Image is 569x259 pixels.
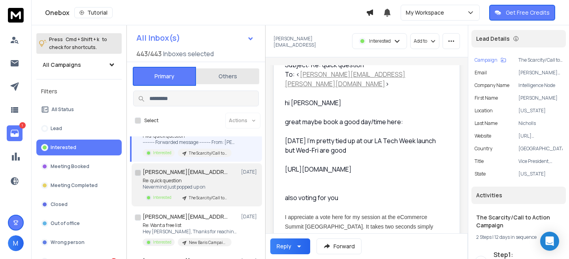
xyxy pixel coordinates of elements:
[406,9,447,17] p: My Workspace
[518,70,563,76] p: [PERSON_NAME][EMAIL_ADDRESS][PERSON_NAME][DOMAIN_NAME]
[414,38,427,44] p: Add to
[518,95,563,101] p: [PERSON_NAME]
[518,158,563,164] p: Vice President, Marketing & Design
[494,234,537,240] span: 12 days in sequence
[189,240,227,246] p: New Baris Campaign
[277,242,291,250] div: Reply
[45,7,366,18] div: Onebox
[196,68,259,85] button: Others
[136,49,162,59] span: 443 / 443
[475,57,506,63] button: Campaign
[49,36,107,51] p: Press to check for shortcuts.
[144,117,158,124] label: Select
[241,214,259,220] p: [DATE]
[475,108,493,114] p: location
[163,49,214,59] h3: Inboxes selected
[36,121,122,136] button: Lead
[518,133,563,139] p: [URL][DOMAIN_NAME]
[518,108,563,114] p: [US_STATE]
[36,57,122,73] button: All Campaigns
[51,220,80,227] p: Out of office
[475,82,509,89] p: Company Name
[285,117,442,127] div: great maybe book a good day/time here:
[285,70,442,89] div: To: < >
[143,229,237,235] p: Hey [PERSON_NAME], Thanks for reaching back
[241,169,259,175] p: [DATE]
[36,216,122,231] button: Out of office
[51,163,89,170] p: Meeting Booked
[317,238,362,254] button: Forward
[51,201,68,208] p: Closed
[475,95,498,101] p: First Name
[36,178,122,193] button: Meeting Completed
[153,195,171,200] p: Interested
[36,197,122,212] button: Closed
[285,136,442,155] div: [DATE] I'm pretty tied up at our LA Tech Week launch but Wed-Fri are good
[476,234,561,240] div: |
[475,70,487,76] p: Email
[36,234,122,250] button: Wrong person
[36,140,122,155] button: Interested
[153,239,171,245] p: Interested
[518,146,563,152] p: [GEOGRAPHIC_DATA]
[285,164,442,174] div: [URL][DOMAIN_NAME]
[270,238,310,254] button: Reply
[8,235,24,251] button: M
[285,214,440,249] span: I appreciate a vote here for my session at the eCommerce Summit [GEOGRAPHIC_DATA]. It takes two s...
[51,182,98,189] p: Meeting Completed
[489,5,555,21] button: Get Free Credits
[475,57,497,63] p: Campaign
[285,70,405,88] a: [PERSON_NAME][EMAIL_ADDRESS][PERSON_NAME][DOMAIN_NAME]
[143,222,237,229] p: Re: Want a free list
[475,171,486,177] p: State
[475,158,484,164] p: title
[518,57,563,63] p: The Scarcity/Call to Action Campaign
[143,213,230,221] h1: [PERSON_NAME][EMAIL_ADDRESS][DOMAIN_NAME]
[475,120,497,127] p: Last Name
[143,168,230,176] h1: [PERSON_NAME][EMAIL_ADDRESS]
[51,239,85,246] p: Wrong person
[143,178,232,184] p: Re: quick question
[189,195,227,201] p: The Scarcity/Call to Action Campaign
[19,122,26,129] p: 1
[36,159,122,174] button: Meeting Booked
[540,232,559,251] div: Open Intercom Messenger
[476,35,510,43] p: Lead Details
[153,150,171,156] p: Interested
[518,120,563,127] p: Nicholls
[476,214,561,229] h1: The Scarcity/Call to Action Campaign
[133,67,196,86] button: Primary
[43,61,81,69] h1: All Campaigns
[475,133,491,139] p: website
[36,102,122,117] button: All Status
[475,146,492,152] p: Country
[74,7,113,18] button: Tutorial
[518,82,563,89] p: Intelligence Node
[136,34,180,42] h1: All Inbox(s)
[285,193,442,202] div: also voting for you
[51,106,74,113] p: All Status
[143,139,237,146] p: ---------- Forwarded message --------- From: [PERSON_NAME]
[51,125,62,132] p: Lead
[518,171,563,177] p: [US_STATE]
[143,184,232,190] p: Nevermind just popped up on
[476,234,492,240] span: 2 Steps
[471,187,566,204] div: Activities
[64,35,100,44] span: Cmd + Shift + k
[130,30,260,46] button: All Inbox(s)
[51,144,76,151] p: Interested
[36,86,122,97] h3: Filters
[506,9,550,17] p: Get Free Credits
[285,98,442,108] div: hi [PERSON_NAME]
[369,38,391,44] p: Interested
[189,150,227,156] p: The Scarcity/Call to Action Campaign
[273,36,347,48] p: [PERSON_NAME][EMAIL_ADDRESS]
[7,125,23,141] a: 1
